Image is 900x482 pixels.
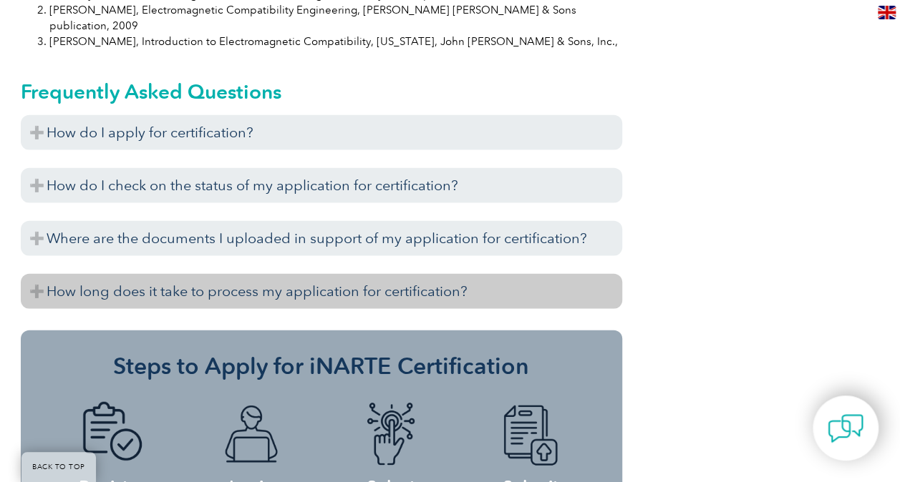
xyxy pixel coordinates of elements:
[49,2,622,34] li: [PERSON_NAME], Electromagnetic Compatibility Engineering, [PERSON_NAME] [PERSON_NAME] & Sons publ...
[828,410,863,446] img: contact-chat.png
[21,80,622,103] h2: Frequently Asked Questions
[212,402,291,468] img: icon-blue-laptop-male.png
[21,274,622,309] h3: How long does it take to process my application for certification?
[42,352,601,380] h3: Steps to Apply for iNARTE Certification
[21,115,622,150] h3: How do I apply for certification?
[21,221,622,256] h3: Where are the documents I uploaded in support of my application for certification?
[21,452,96,482] a: BACK TO TOP
[491,402,570,468] img: icon-blue-doc-arrow.png
[352,402,430,468] img: icon-blue-finger-button.png
[21,168,622,203] h3: How do I check on the status of my application for certification?
[878,6,896,19] img: en
[72,402,151,468] img: icon-blue-doc-tick.png
[49,34,622,49] li: [PERSON_NAME], Introduction to Electromagnetic Compatibility, [US_STATE], John [PERSON_NAME] & So...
